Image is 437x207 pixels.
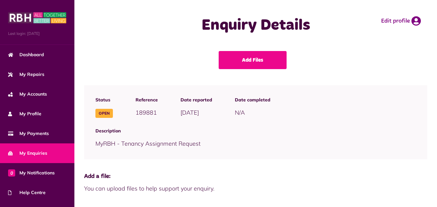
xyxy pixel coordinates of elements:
[84,184,427,193] span: You can upload files to help support your enquiry.
[8,170,55,176] span: My Notifications
[84,172,427,181] span: Add a file:
[8,11,66,24] img: MyRBH
[8,31,66,36] span: Last login: [DATE]
[8,71,44,78] span: My Repairs
[95,109,113,118] span: Open
[8,169,15,176] span: 0
[180,97,212,103] span: Date reported
[8,110,41,117] span: My Profile
[381,16,421,26] a: Edit profile
[235,97,270,103] span: Date completed
[171,16,340,35] h1: Enquiry Details
[136,97,158,103] span: Reference
[8,150,47,157] span: My Enquiries
[180,109,199,116] span: [DATE]
[95,140,201,147] span: MyRBH - Tenancy Assignment Request
[95,128,416,134] span: Description
[8,130,49,137] span: My Payments
[136,109,157,116] span: 189881
[8,189,46,196] span: Help Centre
[235,109,245,116] span: N/A
[8,51,44,58] span: Dashboard
[219,51,287,69] a: Add Files
[95,97,113,103] span: Status
[8,91,47,98] span: My Accounts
